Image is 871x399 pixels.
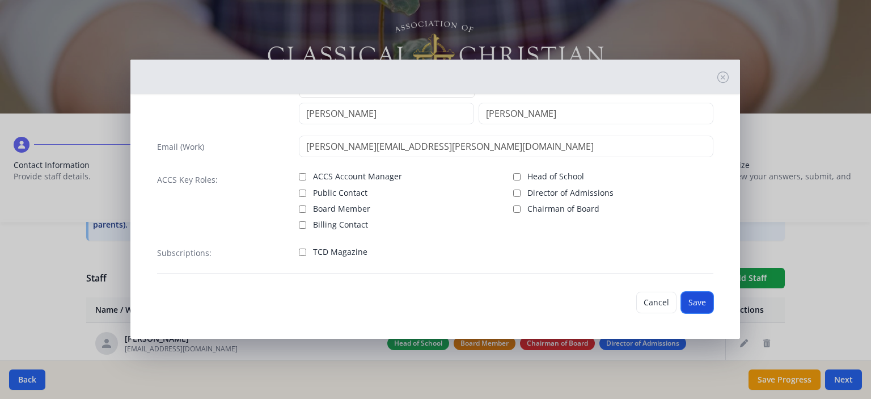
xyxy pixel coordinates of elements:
[157,141,204,153] label: Email (Work)
[157,174,218,186] label: ACCS Key Roles:
[313,171,402,182] span: ACCS Account Manager
[313,187,367,199] span: Public Contact
[636,292,676,313] button: Cancel
[513,173,521,180] input: Head of School
[157,247,212,259] label: Subscriptions:
[513,190,521,197] input: Director of Admissions
[299,173,306,180] input: ACCS Account Manager
[313,219,368,230] span: Billing Contact
[313,203,370,215] span: Board Member
[527,171,584,182] span: Head of School
[527,187,614,199] span: Director of Admissions
[299,205,306,213] input: Board Member
[527,203,599,215] span: Chairman of Board
[479,103,713,124] input: Last Name
[313,246,367,258] span: TCD Magazine
[513,205,521,213] input: Chairman of Board
[299,103,474,124] input: First Name
[299,136,713,157] input: contact@site.com
[299,190,306,197] input: Public Contact
[299,221,306,229] input: Billing Contact
[681,292,713,313] button: Save
[299,249,306,256] input: TCD Magazine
